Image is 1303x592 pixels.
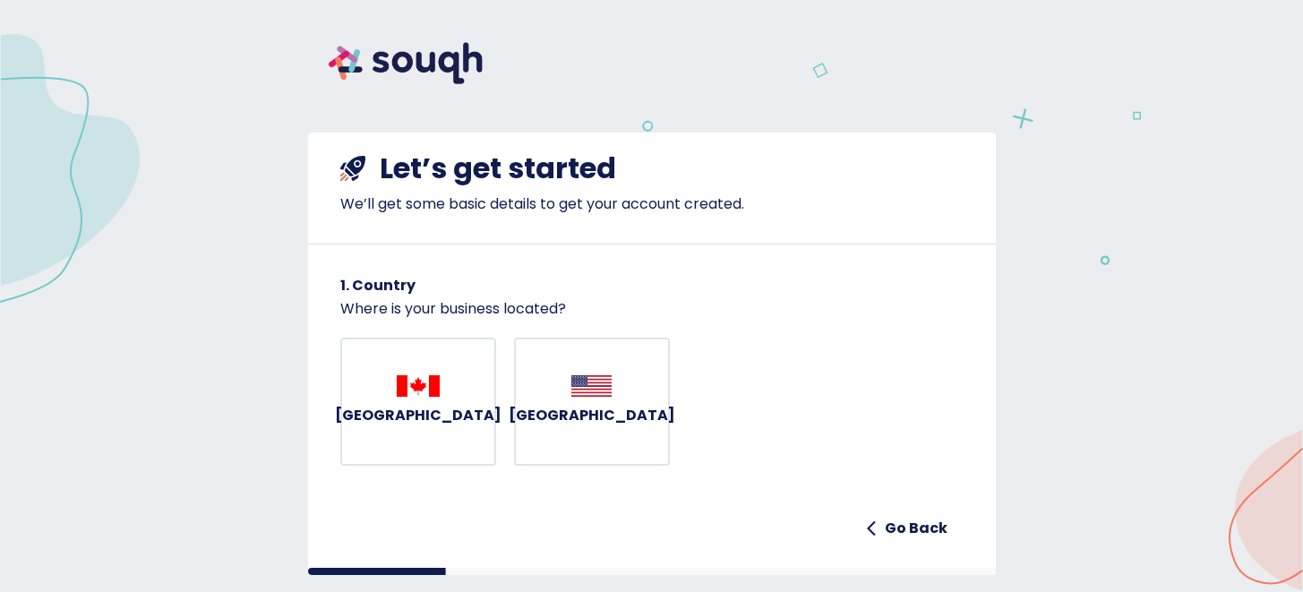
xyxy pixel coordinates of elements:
h6: [GEOGRAPHIC_DATA] [509,403,675,428]
button: Go Back [860,510,955,546]
button: [GEOGRAPHIC_DATA] [340,338,496,467]
img: souqh logo [308,21,503,105]
p: Where is your business located? [340,298,964,320]
button: [GEOGRAPHIC_DATA] [514,338,670,467]
h6: Go Back [885,516,947,541]
img: shuttle [340,156,365,181]
p: We’ll get some basic details to get your account created. [340,193,964,215]
h4: Let’s get started [380,150,616,186]
h6: 1. Country [340,273,964,298]
img: Flag_of_Canada.svg [397,375,440,397]
img: Flag_of_the_United_States.svg [571,375,613,397]
h6: [GEOGRAPHIC_DATA] [335,403,501,428]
